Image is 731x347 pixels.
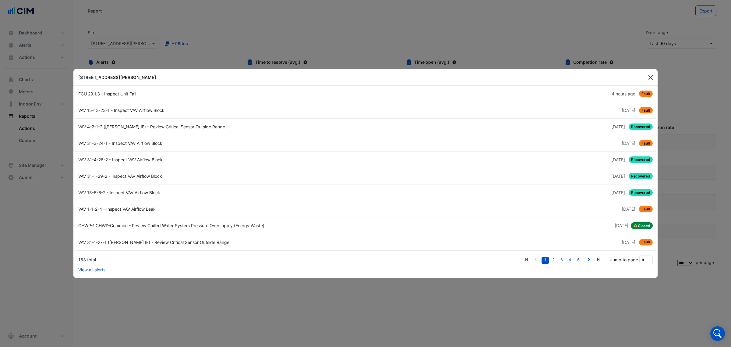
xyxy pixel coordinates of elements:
a: Next [584,256,593,264]
label: Jump to page [610,256,638,263]
div: VAV 31-3-24-1 - Inspect VAV Airflow Block [75,140,365,146]
span: Recovered [629,123,653,130]
span: Mon 08-Sep-2025 13:00 AEST [622,240,635,245]
span: Fault [639,206,653,212]
span: Recovered [629,173,653,179]
span: Fri 12-Sep-2025 09:00 AEST [611,173,625,179]
span: Thu 11-Sep-2025 09:00 AEST [611,190,625,195]
span: Mon 15-Sep-2025 12:45 AEST [622,141,635,146]
a: View all alerts [78,267,105,273]
div: VAV 31-1-27-1 ([PERSON_NAME] IE) - Review Critical Sensor Outside Range [75,239,365,245]
a: Last [593,256,603,264]
span: Fault [639,140,653,146]
span: Wed 17-Sep-2025 07:30 AEST [612,91,635,96]
button: Close [646,73,655,82]
div: VAV 4-2-1-2 ([PERSON_NAME] IE) - Review Critical Sensor Outside Range [75,123,365,130]
a: 5 [574,257,582,264]
span: Fault [639,239,653,245]
span: Wed 10-Sep-2025 09:23 AEST [615,223,628,228]
div: VAV 31-1-29-2 - Inspect VAV Airflow Block [75,173,365,179]
div: Open Intercom Messenger [710,326,725,341]
a: 4 [566,257,574,264]
a: 1 [542,257,549,264]
div: VAV 15-13-23-1 - Inspect VAV Airflow Block [75,107,365,113]
span: Wed 10-Sep-2025 14:15 AEST [622,206,635,212]
span: Tue 16-Sep-2025 10:30 AEST [622,108,635,113]
span: Fri 12-Sep-2025 11:45 AEST [611,157,625,162]
div: FCU 29.1.3 - Inspect Unit Fail [75,91,365,97]
span: Recovered [629,156,653,163]
div: VAV 31-4-26-2 - Inspect VAV Airflow Block [75,156,365,163]
span: Closed [631,222,653,229]
b: [STREET_ADDRESS][PERSON_NAME] [78,75,156,80]
span: Fault [639,107,653,113]
div: VAV 1-1-2-4 - Inspect VAV Airflow Leak [75,206,365,212]
a: 2 [550,257,557,264]
span: Fault [639,91,653,97]
span: Recovered [629,189,653,196]
a: 3 [558,257,565,264]
div: 163 total [78,256,522,263]
div: VAV 15-6-6-2 - Inspect VAV Airflow Block [75,189,365,196]
span: Mon 15-Sep-2025 15:45 AEST [611,124,625,129]
div: CHWP-1,CHWP-Common - Review Chilled Water System Pressure Oversupply (Energy Waste) [75,222,365,229]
